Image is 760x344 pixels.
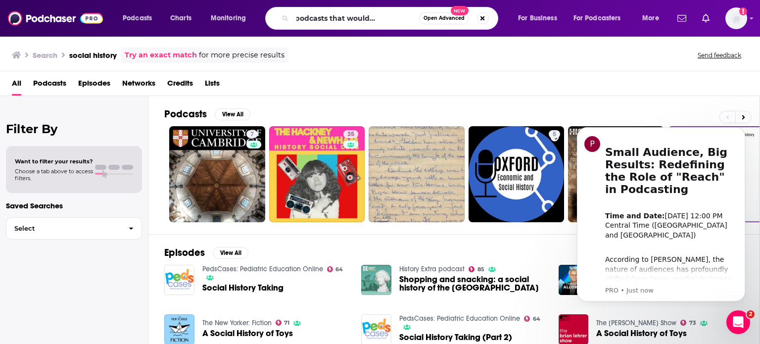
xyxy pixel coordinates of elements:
a: 35 [269,126,365,222]
button: View All [213,247,248,259]
button: Select [6,217,142,240]
button: Open AdvancedNew [419,12,469,24]
button: open menu [511,10,570,26]
h3: Search [33,50,57,60]
span: 2 [747,310,755,318]
a: EpisodesView All [164,246,248,259]
button: open menu [567,10,635,26]
a: Social History Taking (Part 2) [399,333,512,342]
a: 7 [169,126,265,222]
svg: Add a profile image [739,7,747,15]
span: 73 [689,321,696,325]
a: Shopping and snacking: a social history of the high street [399,275,547,292]
span: More [642,11,659,25]
a: Credits [167,75,193,96]
a: 71 [276,320,290,326]
iframe: Intercom live chat [726,310,750,334]
a: The New Yorker: Fiction [202,319,272,327]
span: Choose a tab above to access filters. [15,168,93,182]
a: Episodes [78,75,110,96]
span: Charts [170,11,191,25]
span: 64 [335,267,343,272]
a: 73 [680,320,696,326]
img: Shopping and snacking: a social history of the high street [361,265,391,295]
button: open menu [116,10,165,26]
div: Search podcasts, credits, & more... [275,7,508,30]
button: Send feedback [695,51,744,59]
span: 64 [533,317,540,321]
a: Show notifications dropdown [698,10,713,27]
span: 5 [553,130,556,140]
span: Monitoring [211,11,246,25]
a: PedsCases: Pediatric Education Online [202,265,323,273]
img: User Profile [725,7,747,29]
img: Social History Taking [164,265,194,295]
a: PodcastsView All [164,108,250,120]
img: Podchaser - Follow, Share and Rate Podcasts [8,9,103,28]
a: PedsCases: Pediatric Education Online [399,314,520,323]
span: For Podcasters [573,11,621,25]
a: 5 [469,126,565,222]
span: Logged in as smeizlik [725,7,747,29]
button: open menu [204,10,259,26]
span: Select [6,225,121,232]
a: Charts [164,10,197,26]
h2: Filter By [6,122,142,136]
a: History Extra podcast [399,265,465,273]
a: Social History Taking [202,284,284,292]
span: Want to filter your results? [15,158,93,165]
a: 7 [246,130,258,138]
a: Try an exact match [125,49,197,61]
button: open menu [635,10,671,26]
span: 7 [250,130,254,140]
span: For Business [518,11,557,25]
a: A Social History of Toys [202,329,293,338]
h3: social history [69,50,117,60]
h2: Podcasts [164,108,207,120]
span: New [451,6,469,15]
button: Show profile menu [725,7,747,29]
a: A Social History of Toys [596,329,687,338]
p: Saved Searches [6,201,142,210]
iframe: Intercom notifications message [562,118,760,307]
a: 5 [549,130,560,138]
span: for more precise results [199,49,285,61]
button: View All [215,108,250,120]
h2: Episodes [164,246,205,259]
input: Search podcasts, credits, & more... [292,10,419,26]
span: 35 [347,130,354,140]
a: The Brian Lehrer Show [596,319,676,327]
a: All [12,75,21,96]
a: Networks [122,75,155,96]
a: Podcasts [33,75,66,96]
img: Psychiatry: a social history [559,265,589,295]
span: Shopping and snacking: a social history of the [GEOGRAPHIC_DATA] [399,275,547,292]
a: Show notifications dropdown [673,10,690,27]
span: Open Advanced [424,16,465,21]
a: 64 [327,266,343,272]
a: 35 [343,130,358,138]
span: Podcasts [123,11,152,25]
a: 85 [469,266,484,272]
span: 71 [284,321,289,325]
a: Lists [205,75,220,96]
